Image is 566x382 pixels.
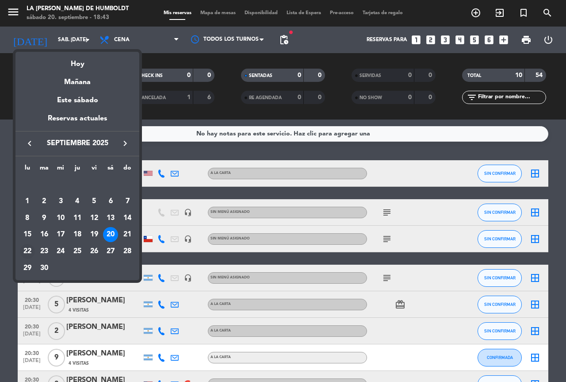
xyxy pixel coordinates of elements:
[120,244,135,259] div: 28
[19,226,36,243] td: 15 de septiembre de 2025
[36,193,53,210] td: 2 de septiembre de 2025
[52,243,69,260] td: 24 de septiembre de 2025
[120,138,130,149] i: keyboard_arrow_right
[52,193,69,210] td: 3 de septiembre de 2025
[87,244,102,259] div: 26
[19,243,36,260] td: 22 de septiembre de 2025
[37,261,52,276] div: 30
[53,211,68,226] div: 10
[19,176,136,193] td: SEP.
[53,194,68,209] div: 3
[103,226,119,243] td: 20 de septiembre de 2025
[53,227,68,242] div: 17
[119,210,136,227] td: 14 de septiembre de 2025
[69,210,86,227] td: 11 de septiembre de 2025
[37,194,52,209] div: 2
[20,244,35,259] div: 22
[87,211,102,226] div: 12
[20,227,35,242] div: 15
[69,193,86,210] td: 4 de septiembre de 2025
[15,113,139,131] div: Reservas actuales
[117,138,133,149] button: keyboard_arrow_right
[70,194,85,209] div: 4
[15,70,139,88] div: Mañana
[119,163,136,177] th: domingo
[103,244,118,259] div: 27
[119,243,136,260] td: 28 de septiembre de 2025
[86,163,103,177] th: viernes
[86,210,103,227] td: 12 de septiembre de 2025
[37,227,52,242] div: 16
[70,211,85,226] div: 11
[70,244,85,259] div: 25
[87,227,102,242] div: 19
[20,261,35,276] div: 29
[119,226,136,243] td: 21 de septiembre de 2025
[86,193,103,210] td: 5 de septiembre de 2025
[120,211,135,226] div: 14
[69,226,86,243] td: 18 de septiembre de 2025
[19,210,36,227] td: 8 de septiembre de 2025
[15,52,139,70] div: Hoy
[19,163,36,177] th: lunes
[15,88,139,113] div: Este sábado
[24,138,35,149] i: keyboard_arrow_left
[36,163,53,177] th: martes
[103,227,118,242] div: 20
[69,163,86,177] th: jueves
[19,193,36,210] td: 1 de septiembre de 2025
[103,211,118,226] div: 13
[103,163,119,177] th: sábado
[20,194,35,209] div: 1
[36,243,53,260] td: 23 de septiembre de 2025
[37,211,52,226] div: 9
[20,211,35,226] div: 8
[36,210,53,227] td: 9 de septiembre de 2025
[53,244,68,259] div: 24
[86,226,103,243] td: 19 de septiembre de 2025
[103,194,118,209] div: 6
[86,243,103,260] td: 26 de septiembre de 2025
[120,194,135,209] div: 7
[37,244,52,259] div: 23
[103,193,119,210] td: 6 de septiembre de 2025
[52,210,69,227] td: 10 de septiembre de 2025
[103,210,119,227] td: 13 de septiembre de 2025
[52,226,69,243] td: 17 de septiembre de 2025
[22,138,38,149] button: keyboard_arrow_left
[69,243,86,260] td: 25 de septiembre de 2025
[38,138,117,149] span: septiembre 2025
[52,163,69,177] th: miércoles
[36,226,53,243] td: 16 de septiembre de 2025
[19,260,36,277] td: 29 de septiembre de 2025
[87,194,102,209] div: 5
[70,227,85,242] div: 18
[103,243,119,260] td: 27 de septiembre de 2025
[119,193,136,210] td: 7 de septiembre de 2025
[36,260,53,277] td: 30 de septiembre de 2025
[120,227,135,242] div: 21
